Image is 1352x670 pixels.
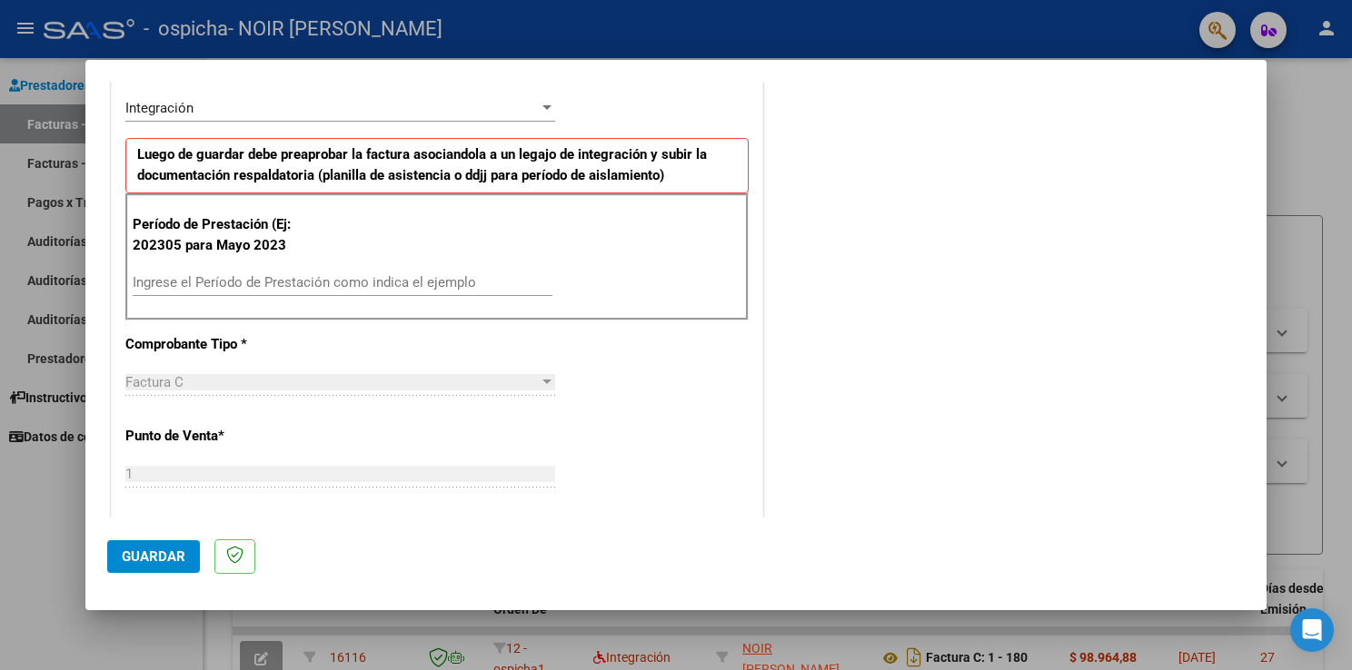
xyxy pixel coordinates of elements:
span: Factura C [125,374,184,390]
strong: Luego de guardar debe preaprobar la factura asociandola a un legajo de integración y subir la doc... [137,146,707,183]
span: Guardar [122,548,185,565]
p: Comprobante Tipo * [125,334,313,355]
span: Integración [125,100,194,116]
div: Open Intercom Messenger [1290,608,1334,652]
p: Punto de Venta [125,426,313,447]
p: Período de Prestación (Ej: 202305 para Mayo 2023 [133,214,315,255]
button: Guardar [107,540,200,573]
